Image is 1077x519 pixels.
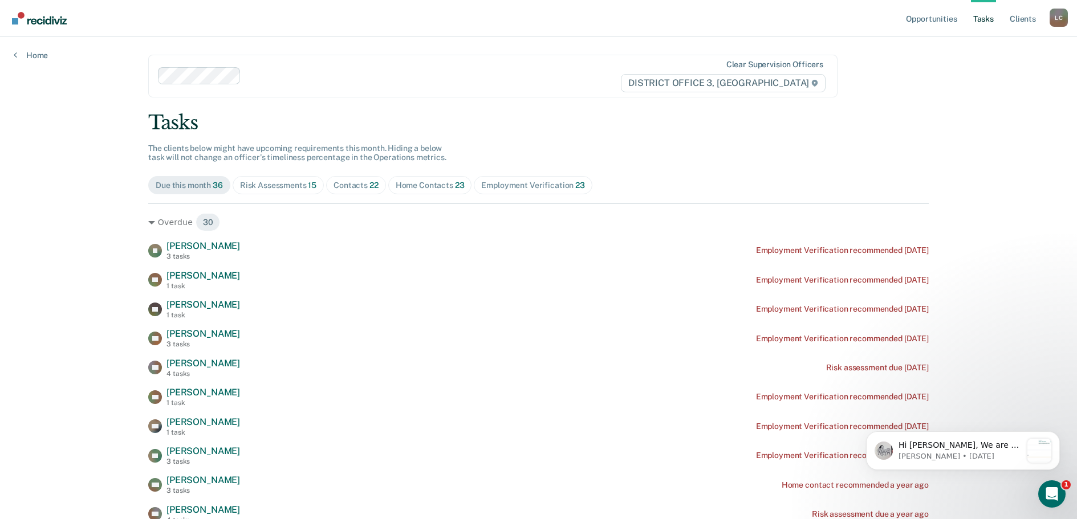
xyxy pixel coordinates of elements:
[756,275,929,285] div: Employment Verification recommended [DATE]
[782,480,929,490] div: Home contact recommended a year ago
[826,363,929,373] div: Risk assessment due [DATE]
[849,408,1077,488] iframe: Intercom notifications message
[156,181,223,190] div: Due this month
[196,213,221,231] span: 30
[575,181,585,190] span: 23
[148,213,929,231] div: Overdue 30
[148,144,446,162] span: The clients below might have upcoming requirements this month. Hiding a below task will not chang...
[812,509,929,519] div: Risk assessment due a year ago
[455,181,465,190] span: 23
[756,451,929,460] div: Employment Verification recommended [DATE]
[756,304,929,314] div: Employment Verification recommended [DATE]
[1038,480,1066,508] iframe: Intercom live chat
[166,270,240,281] span: [PERSON_NAME]
[148,111,929,134] div: Tasks
[166,475,240,485] span: [PERSON_NAME]
[166,282,240,290] div: 1 task
[166,240,240,251] span: [PERSON_NAME]
[166,358,240,369] span: [PERSON_NAME]
[166,446,240,456] span: [PERSON_NAME]
[240,181,316,190] div: Risk Assessments
[166,311,240,319] div: 1 task
[369,181,379,190] span: 22
[14,50,48,60] a: Home
[166,487,240,495] div: 3 tasks
[756,246,929,255] div: Employment Verification recommended [DATE]
[166,504,240,515] span: [PERSON_NAME]
[756,392,929,402] div: Employment Verification recommended [DATE]
[481,181,584,190] div: Employment Verification
[726,60,823,70] div: Clear supervision officers
[213,181,223,190] span: 36
[50,43,173,53] p: Message from Kim, sent 1w ago
[166,457,240,465] div: 3 tasks
[166,416,240,427] span: [PERSON_NAME]
[1062,480,1071,489] span: 1
[166,428,240,436] div: 1 task
[334,181,379,190] div: Contacts
[166,387,240,398] span: [PERSON_NAME]
[12,12,67,24] img: Recidiviz
[166,299,240,310] span: [PERSON_NAME]
[756,422,929,431] div: Employment Verification recommended [DATE]
[166,399,240,407] div: 1 task
[166,370,240,378] div: 4 tasks
[621,74,826,92] span: DISTRICT OFFICE 3, [GEOGRAPHIC_DATA]
[166,340,240,348] div: 3 tasks
[166,252,240,260] div: 3 tasks
[50,32,173,324] span: Hi [PERSON_NAME], We are so excited to announce a brand new feature: AI case note search! 📣 Findi...
[756,334,929,344] div: Employment Verification recommended [DATE]
[1050,9,1068,27] button: Profile dropdown button
[308,181,316,190] span: 15
[166,328,240,339] span: [PERSON_NAME]
[1050,9,1068,27] div: L C
[396,181,465,190] div: Home Contacts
